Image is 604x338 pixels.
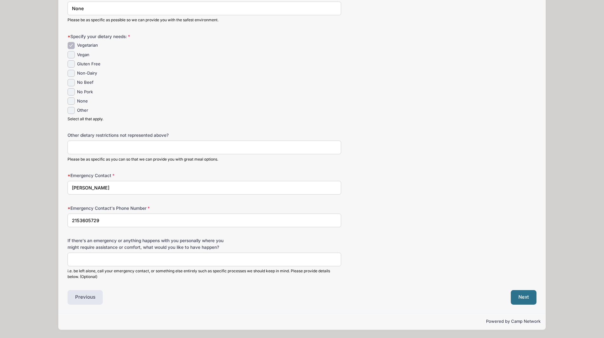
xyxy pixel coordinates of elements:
[77,107,88,114] label: Other
[68,205,224,211] label: Emergency Contact's Phone Number
[77,70,97,76] label: Non-Dairy
[77,42,98,49] label: Vegetarian
[68,237,224,250] label: If there's an emergency or anything happens with you personally where you might require assistanc...
[68,172,224,179] label: Emergency Contact
[77,79,94,86] label: No Beef
[77,98,88,104] label: None
[68,290,103,305] button: Previous
[511,290,536,305] button: Next
[77,89,93,95] label: No Pork
[63,318,541,325] p: Powered by Camp Network
[77,61,101,67] label: Gluten Free
[68,268,341,280] div: i.e. be left alone, call your emergency contact, or something else entirely such as specific proc...
[68,132,224,138] label: Other dietary restrictions not represented above?
[68,17,341,23] div: Please be as specific as possible so we can provide you with the safest environment.
[68,156,341,162] div: Please be as specific as you can so that we can provide you with great meal options.
[68,33,224,40] label: Specify your dietary needs:
[68,116,341,122] div: Select all that apply.
[77,52,89,58] label: Vegan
